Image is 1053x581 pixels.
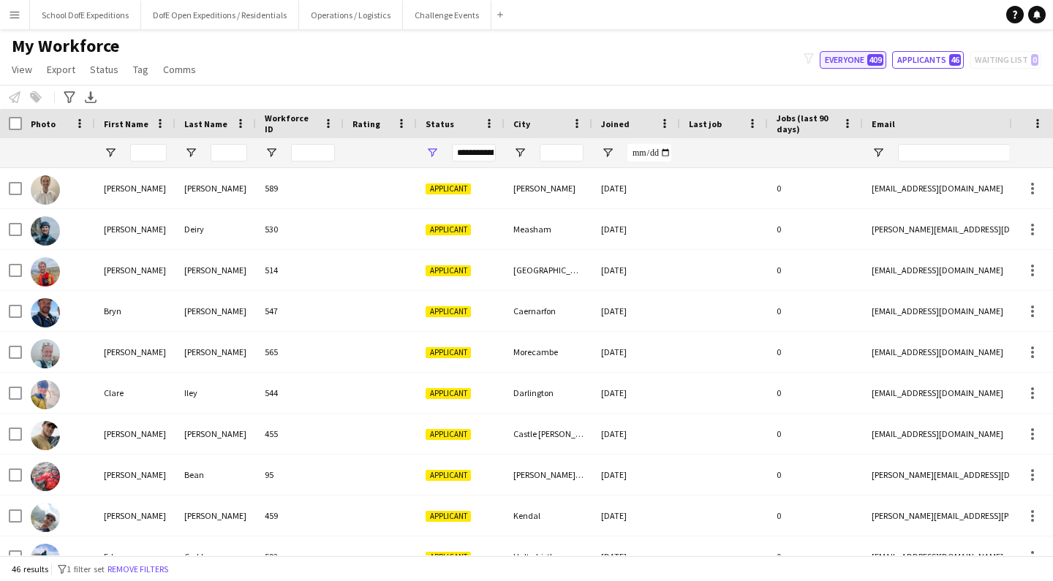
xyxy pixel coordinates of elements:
div: 0 [768,209,863,249]
div: Darlington [505,373,592,413]
div: 0 [768,332,863,372]
div: [PERSON_NAME] [95,209,175,249]
button: Open Filter Menu [265,146,278,159]
div: [PERSON_NAME] [505,168,592,208]
input: Workforce ID Filter Input [291,144,335,162]
div: 530 [256,209,344,249]
button: School DofE Expeditions [30,1,141,29]
div: [PERSON_NAME] [175,414,256,454]
div: 455 [256,414,344,454]
div: [DATE] [592,332,680,372]
span: Applicant [426,265,471,276]
div: 0 [768,291,863,331]
img: Darren Bean [31,462,60,491]
div: [DATE] [592,455,680,495]
div: 0 [768,536,863,577]
div: [PERSON_NAME] [95,250,175,290]
button: Open Filter Menu [513,146,526,159]
input: Joined Filter Input [627,144,671,162]
span: Rating [352,118,380,129]
div: 459 [256,495,344,536]
span: First Name [104,118,148,129]
div: [DATE] [592,373,680,413]
img: Ed Corble [31,544,60,573]
div: 565 [256,332,344,372]
button: Everyone409 [820,51,886,69]
div: [DATE] [592,209,680,249]
img: Alexander Hackett-Evans [31,257,60,286]
div: 514 [256,250,344,290]
a: Status [84,60,124,79]
span: Workforce ID [265,113,317,134]
div: Deiry [175,209,256,249]
div: 0 [768,168,863,208]
div: [DATE] [592,414,680,454]
input: First Name Filter Input [130,144,167,162]
div: 547 [256,291,344,331]
div: [PERSON_NAME] [95,168,175,208]
input: City Filter Input [540,144,584,162]
div: [DATE] [592,250,680,290]
button: Open Filter Menu [601,146,614,159]
img: Clare Iley [31,380,60,409]
div: [PERSON_NAME] [175,291,256,331]
div: Ed [95,536,175,577]
div: [DATE] [592,495,680,536]
span: City [513,118,530,129]
div: Bryn [95,291,175,331]
div: [PERSON_NAME]-in-[GEOGRAPHIC_DATA] [505,455,592,495]
span: Status [426,118,454,129]
div: [PERSON_NAME] [175,168,256,208]
div: [PERSON_NAME] [95,455,175,495]
div: Bean [175,455,256,495]
img: Alexander Deiry [31,216,60,246]
button: Open Filter Menu [184,146,197,159]
div: Caernarfon [505,291,592,331]
button: Applicants46 [892,51,964,69]
span: Status [90,63,118,76]
div: [DATE] [592,536,680,577]
div: 544 [256,373,344,413]
button: Open Filter Menu [872,146,885,159]
div: [DATE] [592,291,680,331]
div: Kendal [505,495,592,536]
div: [PERSON_NAME] [95,495,175,536]
div: Iley [175,373,256,413]
input: Last Name Filter Input [211,144,247,162]
span: Applicant [426,552,471,563]
button: Open Filter Menu [426,146,439,159]
div: [PERSON_NAME] [175,332,256,372]
button: Remove filters [105,561,171,577]
span: Export [47,63,75,76]
button: Challenge Events [403,1,491,29]
button: Open Filter Menu [104,146,117,159]
a: Export [41,60,81,79]
div: 0 [768,495,863,536]
div: [PERSON_NAME] [95,332,175,372]
span: Applicant [426,470,471,481]
span: View [12,63,32,76]
img: Claire Lunn-Rockliffe [31,339,60,368]
span: Applicant [426,183,471,194]
div: Corble [175,536,256,577]
div: [PERSON_NAME] [175,495,256,536]
app-action-btn: Export XLSX [82,88,99,106]
div: 0 [768,373,863,413]
span: Applicant [426,429,471,440]
span: Last job [689,118,722,129]
div: [GEOGRAPHIC_DATA] [505,250,592,290]
div: 95 [256,455,344,495]
div: [PERSON_NAME] [95,414,175,454]
span: Joined [601,118,630,129]
img: Adam Mather [31,175,60,205]
div: 592 [256,536,344,577]
span: Last Name [184,118,227,129]
span: Comms [163,63,196,76]
span: Applicant [426,511,471,522]
button: Operations / Logistics [299,1,403,29]
span: Tag [133,63,148,76]
span: Applicant [426,347,471,358]
div: Haltwhistle [505,536,592,577]
span: Email [872,118,895,129]
div: 0 [768,414,863,454]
